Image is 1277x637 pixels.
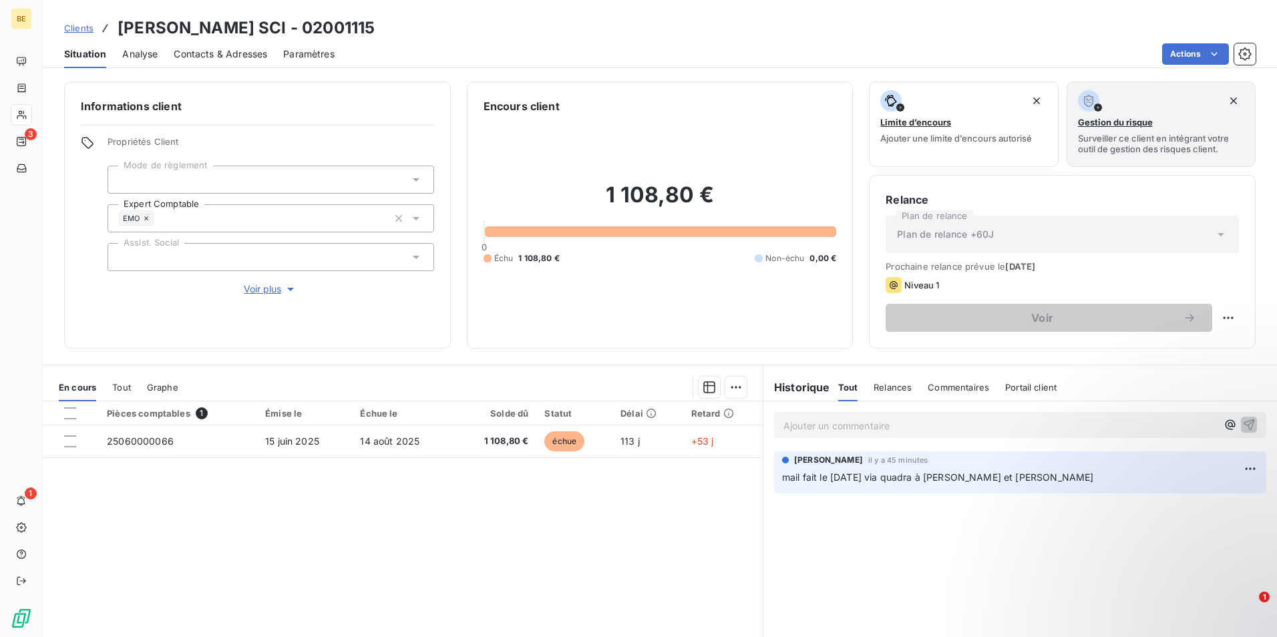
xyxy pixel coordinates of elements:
button: Limite d’encoursAjouter une limite d’encours autorisé [869,81,1058,167]
span: Contacts & Adresses [174,47,267,61]
div: Délai [620,408,675,419]
span: Portail client [1005,382,1057,393]
h6: Relance [886,192,1239,208]
input: Ajouter une valeur [154,212,165,224]
span: Niveau 1 [904,280,939,290]
div: Statut [544,408,604,419]
span: Situation [64,47,106,61]
span: Tout [112,382,131,393]
span: 1 [196,407,208,419]
span: 3 [25,128,37,140]
span: EMO [123,214,140,222]
span: Voir [902,312,1183,323]
span: il y a 45 minutes [868,456,928,464]
span: échue [544,431,584,451]
h6: Informations client [81,98,434,114]
h6: Historique [763,379,830,395]
button: Voir plus [108,282,434,296]
span: Relances [874,382,912,393]
span: Commentaires [928,382,989,393]
div: Émise le [265,408,344,419]
span: Ajouter une limite d’encours autorisé [880,133,1032,144]
span: [PERSON_NAME] [794,454,863,466]
span: En cours [59,382,96,393]
h6: Encours client [484,98,560,114]
span: 1 [25,487,37,499]
input: Ajouter une valeur [119,174,130,186]
span: [DATE] [1005,261,1035,272]
button: Voir [886,304,1212,332]
h3: [PERSON_NAME] SCI - 02001115 [118,16,375,40]
span: Voir plus [244,282,297,296]
span: 1 108,80 € [463,435,529,448]
iframe: Intercom live chat [1232,592,1264,624]
span: Plan de relance +60J [897,228,994,241]
button: Actions [1162,43,1229,65]
div: Échue le [360,408,446,419]
span: Prochaine relance prévue le [886,261,1239,272]
span: 0 [482,242,487,252]
input: Ajouter une valeur [119,251,130,263]
span: +53 j [691,435,714,447]
span: 14 août 2025 [360,435,419,447]
div: BE [11,8,32,29]
span: Limite d’encours [880,117,951,128]
span: 15 juin 2025 [265,435,319,447]
iframe: Intercom notifications message [1010,507,1277,601]
span: Gestion du risque [1078,117,1153,128]
span: 1 108,80 € [518,252,560,264]
span: Graphe [147,382,178,393]
span: Surveiller ce client en intégrant votre outil de gestion des risques client. [1078,133,1244,154]
span: Échu [494,252,514,264]
a: Clients [64,21,94,35]
div: Solde dû [463,408,529,419]
span: Paramètres [283,47,335,61]
span: Non-échu [765,252,804,264]
span: mail fait le [DATE] via quadra à [PERSON_NAME] et [PERSON_NAME] [782,471,1093,483]
span: Analyse [122,47,158,61]
span: 1 [1259,592,1270,602]
div: Pièces comptables [107,407,249,419]
img: Logo LeanPay [11,608,32,629]
h2: 1 108,80 € [484,182,837,222]
span: Tout [838,382,858,393]
span: Propriétés Client [108,136,434,155]
span: 113 j [620,435,640,447]
button: Gestion du risqueSurveiller ce client en intégrant votre outil de gestion des risques client. [1067,81,1256,167]
span: 0,00 € [809,252,836,264]
div: Retard [691,408,755,419]
span: Clients [64,23,94,33]
span: 25060000066 [107,435,174,447]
